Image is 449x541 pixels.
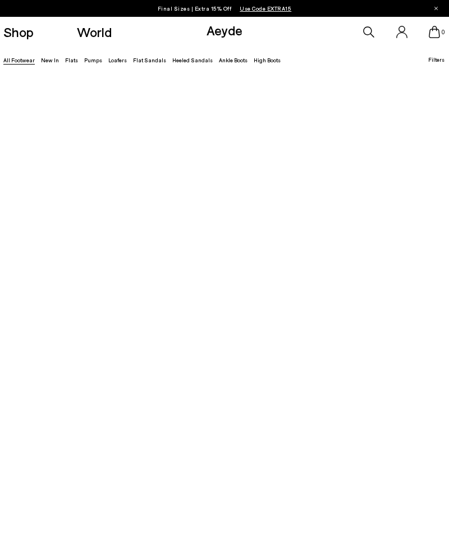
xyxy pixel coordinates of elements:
span: 0 [440,29,446,35]
a: All Footwear [3,57,35,63]
a: High Boots [254,57,281,63]
a: Flats [65,57,78,63]
a: New In [41,57,59,63]
a: 0 [429,26,440,38]
a: Loafers [108,57,127,63]
a: Shop [3,25,34,39]
a: Heeled Sandals [172,57,213,63]
a: World [77,25,112,39]
a: Aeyde [207,22,242,38]
span: Navigate to /collections/ss25-final-sizes [240,5,291,12]
p: Final Sizes | Extra 15% Off [158,3,292,14]
a: Pumps [84,57,102,63]
span: Filters [428,56,445,63]
a: Flat Sandals [133,57,166,63]
a: Ankle Boots [219,57,248,63]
